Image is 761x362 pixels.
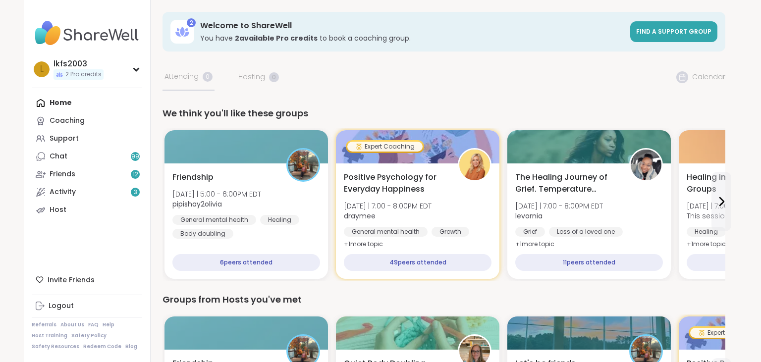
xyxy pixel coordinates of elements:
div: Body doubling [172,229,233,239]
div: Chat [50,152,67,161]
div: lkfs2003 [54,58,104,69]
div: 6 peers attended [172,254,320,271]
img: ShareWell Nav Logo [32,16,142,51]
a: Host [32,201,142,219]
a: Support [32,130,142,148]
div: 11 peers attended [515,254,663,271]
span: 3 [134,188,137,197]
span: Positive Psychology for Everyday Happiness [344,171,447,195]
span: [DATE] | 7:00 - 8:00PM EDT [515,201,603,211]
span: [DATE] | 7:00 - 8:00PM EDT [344,201,432,211]
span: [DATE] | 5:00 - 6:00PM EDT [172,189,261,199]
a: Help [103,321,114,328]
div: Invite Friends [32,271,142,289]
h3: Welcome to ShareWell [200,20,624,31]
b: draymee [344,211,376,221]
b: levornia [515,211,543,221]
a: Blog [125,343,137,350]
div: Expert Coaching [347,142,423,152]
img: draymee [459,150,490,180]
span: 99 [131,153,139,161]
span: l [40,63,44,76]
div: General mental health [344,227,428,237]
span: The Healing Journey of Grief. Temperature Check. [515,171,618,195]
span: Find a support group [636,27,711,36]
div: Activity [50,187,76,197]
a: Activity3 [32,183,142,201]
div: Groups from Hosts you've met [163,293,725,307]
div: Loss of a loved one [549,227,623,237]
span: 12 [133,170,138,179]
a: Redeem Code [83,343,121,350]
div: 2 [187,18,196,27]
a: Logout [32,297,142,315]
a: About Us [60,321,84,328]
span: 2 Pro credits [65,70,102,79]
img: levornia [631,150,661,180]
h3: You have to book a coaching group. [200,33,624,43]
a: Find a support group [630,21,717,42]
div: Friends [50,169,75,179]
div: We think you'll like these groups [163,106,725,120]
div: Coaching [50,116,85,126]
div: Growth [432,227,469,237]
div: Logout [49,301,74,311]
img: pipishay2olivia [288,150,319,180]
a: Friends12 [32,165,142,183]
div: 49 peers attended [344,254,491,271]
a: Coaching [32,112,142,130]
b: 2 available Pro credit s [235,33,318,43]
div: Healing [260,215,299,225]
div: Host [50,205,66,215]
div: Grief [515,227,545,237]
a: Host Training [32,332,67,339]
div: General mental health [172,215,256,225]
a: Referrals [32,321,56,328]
a: Chat99 [32,148,142,165]
a: FAQ [88,321,99,328]
a: Safety Policy [71,332,107,339]
span: Friendship [172,171,214,183]
div: Support [50,134,79,144]
div: Healing [687,227,726,237]
b: pipishay2olivia [172,199,222,209]
a: Safety Resources [32,343,79,350]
